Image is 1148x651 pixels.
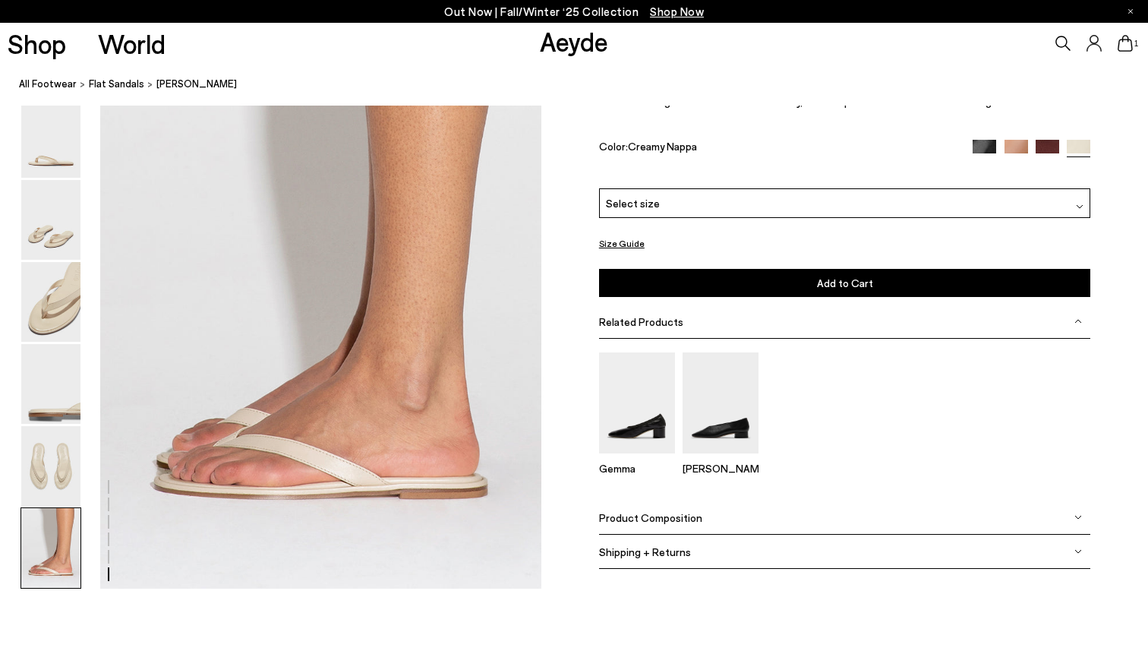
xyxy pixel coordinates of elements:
[817,277,873,289] span: Add to Cart
[21,426,80,506] img: Melody Leather Thong Sandal - Image 5
[89,76,144,92] a: flat sandals
[19,76,77,92] a: All Footwear
[21,344,80,424] img: Melody Leather Thong Sandal - Image 4
[628,139,697,152] span: Creamy Nappa
[1118,35,1133,52] a: 1
[1074,548,1082,555] img: svg%3E
[606,195,660,211] span: Select size
[599,545,691,558] span: Shipping + Returns
[21,98,80,178] img: Melody Leather Thong Sandal - Image 1
[98,30,166,57] a: World
[683,462,758,475] p: [PERSON_NAME]
[21,180,80,260] img: Melody Leather Thong Sandal - Image 2
[21,262,80,342] img: Melody Leather Thong Sandal - Image 3
[683,443,758,475] a: Delia Low-Heeled Ballet Pumps [PERSON_NAME]
[683,352,758,453] img: Delia Low-Heeled Ballet Pumps
[8,30,66,57] a: Shop
[599,139,957,156] div: Color:
[599,352,675,453] img: Gemma Block Heel Pumps
[19,64,1148,106] nav: breadcrumb
[599,511,702,524] span: Product Composition
[444,2,704,21] p: Out Now | Fall/Winter ‘25 Collection
[599,234,645,253] button: Size Guide
[1133,40,1140,48] span: 1
[540,25,608,57] a: Aeyde
[1074,318,1082,325] img: svg%3E
[89,77,144,90] span: flat sandals
[21,508,80,588] img: Melody Leather Thong Sandal - Image 6
[599,269,1091,297] button: Add to Cart
[1076,202,1083,210] img: svg%3E
[599,462,675,475] p: Gemma
[599,315,683,328] span: Related Products
[156,76,237,92] span: [PERSON_NAME]
[599,443,675,475] a: Gemma Block Heel Pumps Gemma
[650,5,704,18] span: Navigate to /collections/new-in
[1074,514,1082,521] img: svg%3E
